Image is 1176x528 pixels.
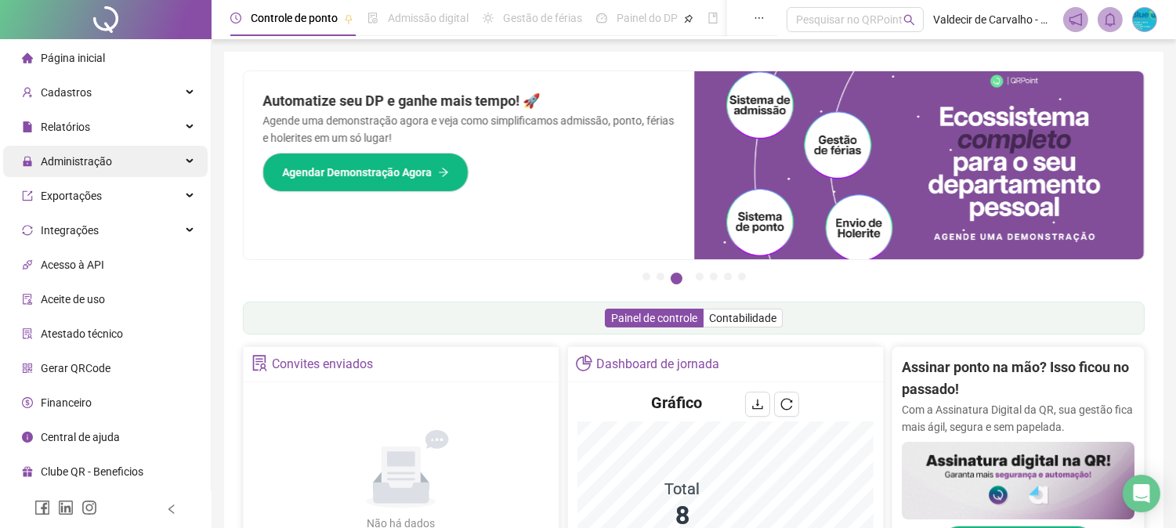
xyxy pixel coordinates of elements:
span: bell [1103,13,1117,27]
span: audit [22,294,33,305]
button: 7 [738,273,746,280]
span: Acesso à API [41,259,104,271]
button: 1 [642,273,650,280]
span: notification [1069,13,1083,27]
span: sync [22,225,33,236]
p: Agende uma demonstração agora e veja como simplificamos admissão, ponto, férias e holerites em um... [262,112,675,146]
span: Atestado técnico [41,327,123,340]
span: Exportações [41,190,102,202]
span: Clube QR - Beneficios [41,465,143,478]
span: solution [22,328,33,339]
span: clock-circle [230,13,241,24]
span: Financeiro [41,396,92,409]
img: banner%2F02c71560-61a6-44d4-94b9-c8ab97240462.png [902,442,1134,519]
span: Agendar Demonstração Agora [282,164,432,181]
span: Administração [41,155,112,168]
div: Dashboard de jornada [596,351,719,378]
button: 5 [710,273,718,280]
span: linkedin [58,500,74,515]
span: solution [251,355,268,371]
img: banner%2Fd57e337e-a0d3-4837-9615-f134fc33a8e6.png [694,71,1145,259]
span: user-add [22,87,33,98]
button: 4 [696,273,704,280]
span: export [22,190,33,201]
span: file-done [367,13,378,24]
span: file [22,121,33,132]
p: Com a Assinatura Digital da QR, sua gestão fica mais ágil, segura e sem papelada. [902,401,1134,436]
span: Aceite de uso [41,293,105,306]
div: Convites enviados [272,351,373,378]
span: Painel do DP [617,12,678,24]
h2: Automatize seu DP e ganhe mais tempo! 🚀 [262,90,675,112]
span: Valdecir de Carvalho - BlueW Shop Taboão [933,11,1054,28]
span: dollar [22,397,33,408]
span: Controle de ponto [251,12,338,24]
span: info-circle [22,432,33,443]
span: gift [22,466,33,477]
h4: Gráfico [651,392,702,414]
span: Admissão digital [388,12,469,24]
img: 19474 [1133,8,1156,31]
span: pushpin [344,14,353,24]
span: left [166,504,177,515]
span: Gestão de férias [503,12,582,24]
span: ellipsis [754,13,765,24]
span: Gerar QRCode [41,362,110,374]
span: reload [780,398,793,410]
span: instagram [81,500,97,515]
span: Contabilidade [709,312,776,324]
span: book [707,13,718,24]
span: Central de ajuda [41,431,120,443]
span: Integrações [41,224,99,237]
button: Agendar Demonstração Agora [262,153,469,192]
span: sun [483,13,494,24]
span: arrow-right [438,167,449,178]
div: Open Intercom Messenger [1123,475,1160,512]
span: api [22,259,33,270]
button: 6 [724,273,732,280]
span: dashboard [596,13,607,24]
span: pie-chart [576,355,592,371]
span: lock [22,156,33,167]
span: search [903,14,915,26]
span: Página inicial [41,52,105,64]
span: facebook [34,500,50,515]
span: Painel de controle [611,312,697,324]
span: download [751,398,764,410]
button: 2 [657,273,664,280]
span: qrcode [22,363,33,374]
h2: Assinar ponto na mão? Isso ficou no passado! [902,356,1134,401]
span: home [22,52,33,63]
span: pushpin [684,14,693,24]
button: 3 [671,273,682,284]
span: Relatórios [41,121,90,133]
span: Cadastros [41,86,92,99]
